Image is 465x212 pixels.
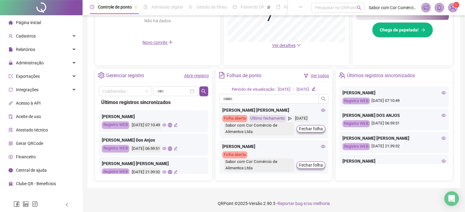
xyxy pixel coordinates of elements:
span: send [288,115,292,122]
button: Chega de papelada! [372,22,433,38]
span: Painel do DP [241,5,264,9]
span: Aceite de uso [16,114,41,119]
span: global [168,123,172,127]
div: [DATE] [278,86,290,93]
div: [DATE] [297,86,309,93]
div: [DATE] 21:39:32 [131,168,161,176]
span: Acesso à API [16,101,41,106]
span: Ver detalhes [272,43,296,48]
span: eye [321,144,325,149]
span: Fechar folha [299,125,323,132]
button: Fechar folha [297,125,325,132]
span: Admissão digital [151,5,183,9]
a: Ver detalhes down [272,43,301,48]
span: solution [9,128,13,132]
div: Open Intercom Messenger [444,191,459,206]
div: [PERSON_NAME] [342,158,446,164]
button: Fechar folha [297,161,325,169]
span: filter [304,74,308,78]
span: down [297,43,301,47]
div: Folhas de ponto [227,70,261,81]
div: Registro WEB [342,98,370,105]
span: Clube QR - Beneficios [16,181,56,186]
span: edit [312,87,316,91]
span: global [168,170,172,174]
div: [PERSON_NAME] [PERSON_NAME] [102,160,205,167]
span: user-add [9,34,13,38]
span: global [168,146,172,150]
span: linkedin [23,201,29,207]
span: edit [174,170,178,174]
span: clock-circle [90,5,94,9]
span: gift [9,181,13,186]
span: dollar [9,155,13,159]
span: facebook [13,201,20,207]
span: eye [162,170,166,174]
div: [DATE] 07:10:49 [342,98,446,105]
span: search [201,89,206,94]
div: [PERSON_NAME] [222,143,326,150]
span: Integrações [16,87,39,92]
span: edit [174,123,178,127]
span: Financeiro [16,154,36,159]
div: [PERSON_NAME] [PERSON_NAME] [222,107,326,113]
span: Gestão de férias [196,5,227,9]
div: [DATE] 07:10:49 [131,121,161,129]
div: [PERSON_NAME] [PERSON_NAME] [342,135,446,142]
div: [DATE] 06:59:51 [342,120,446,127]
span: dashboard [233,5,237,9]
span: Novo convite [142,40,173,45]
span: Fechar folha [299,162,323,168]
span: Central de ajuda [16,168,47,173]
span: sync [9,88,13,92]
sup: Atualize o seu contato no menu Meus Dados [453,2,459,8]
div: [DATE] [293,115,309,122]
div: Não há dados [130,17,186,24]
span: left [65,203,69,207]
span: Cadastros [16,34,36,38]
img: 17238 [448,3,457,12]
span: book [276,5,280,9]
div: [PERSON_NAME] Dos Anjos [102,137,205,143]
span: Atestado técnico [16,128,48,132]
span: Chega de papelada! [380,27,419,33]
span: pushpin [267,5,271,9]
div: Sabor com Cor Comércio de Alimentos Ltda [224,122,294,135]
span: edit [174,146,178,150]
span: file-done [143,5,148,9]
span: eye [162,146,166,150]
span: ellipsis [298,5,303,9]
div: Último fechamento [249,115,286,122]
span: arrow-right [421,28,425,32]
span: pushpin [134,5,138,9]
div: Folha aberta [222,151,247,158]
span: eye [441,113,446,117]
span: info-circle [9,168,13,172]
span: team [339,72,345,78]
div: Registro WEB [342,143,370,150]
span: search [357,5,361,10]
div: [DATE] 06:59:51 [131,145,161,153]
div: [PERSON_NAME] DOS ANJOS [342,112,446,119]
div: [DATE] 21:39:32 [342,143,446,150]
div: Registro WEB [102,168,129,176]
span: export [9,74,13,78]
div: [PERSON_NAME] [342,89,446,96]
span: Reportar bug e/ou melhoria [278,201,330,206]
span: file-text [219,72,225,78]
span: eye [441,136,446,140]
span: qrcode [9,141,13,146]
span: Relatórios [16,47,35,52]
span: Folha de pagamento [284,5,323,9]
div: Gerenciar registro [106,70,144,81]
div: - [293,86,294,93]
span: eye [441,159,446,163]
span: api [9,101,13,105]
span: Versão [249,201,262,206]
div: Período de visualização: [232,86,275,93]
span: Sabor com Cor Comércio de Alimentos Ltda [368,4,417,11]
span: setting [98,72,105,78]
span: eye [321,108,325,112]
a: Abrir registro [184,73,209,78]
div: Sabor com Cor Comércio de Alimentos Ltda [224,158,294,172]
